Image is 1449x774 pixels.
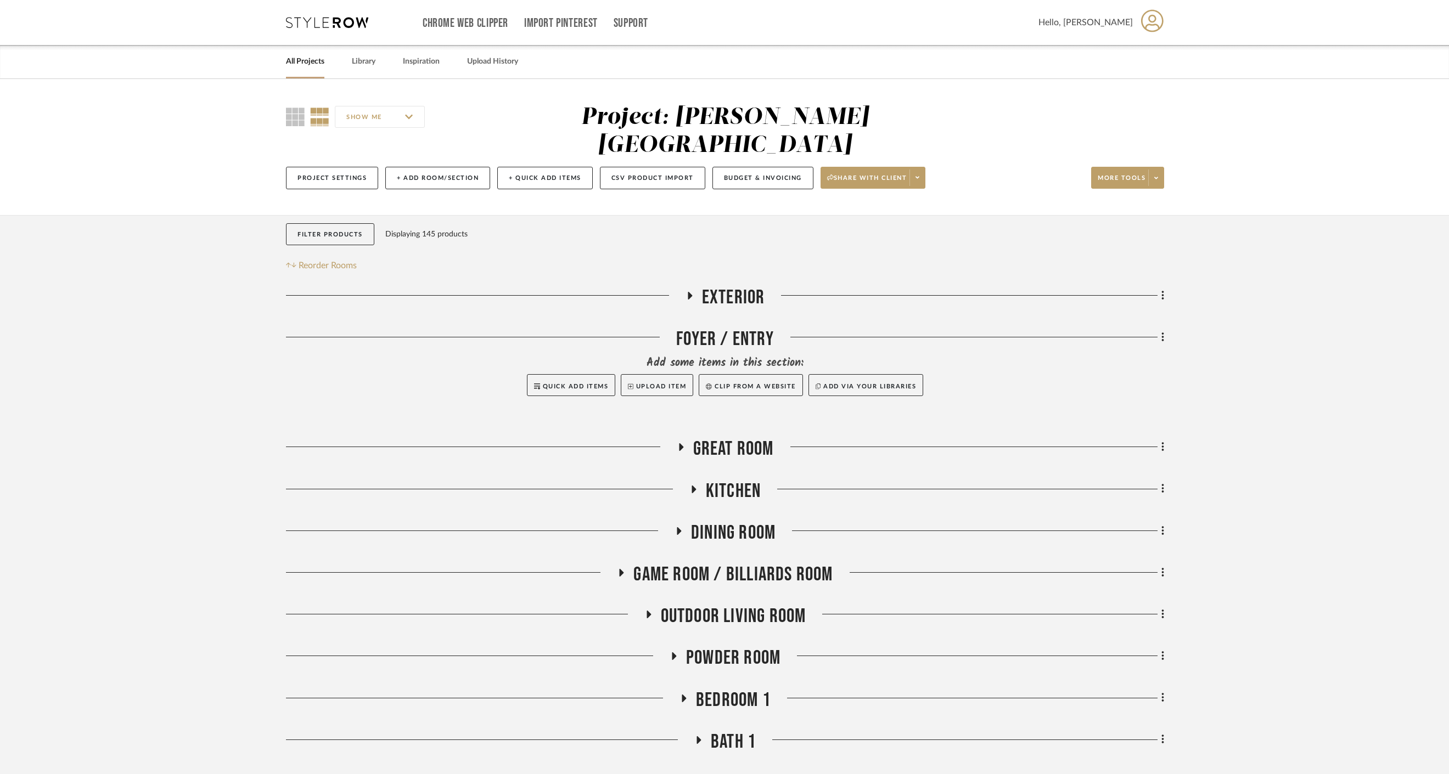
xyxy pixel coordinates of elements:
[467,54,518,69] a: Upload History
[527,374,616,396] button: Quick Add Items
[691,521,776,545] span: Dining Room
[699,374,802,396] button: Clip from a website
[706,479,761,503] span: Kitchen
[712,167,813,189] button: Budget & Invoicing
[497,167,593,189] button: + Quick Add Items
[686,646,780,670] span: Powder Room
[633,563,833,586] span: Game Room / Billiards Room
[543,383,609,389] span: Quick Add Items
[621,374,693,396] button: Upload Item
[286,223,374,246] button: Filter Products
[286,167,378,189] button: Project Settings
[1098,174,1145,190] span: More tools
[1091,167,1164,189] button: More tools
[581,106,869,157] div: Project: [PERSON_NAME][GEOGRAPHIC_DATA]
[711,730,756,754] span: Bath 1
[808,374,924,396] button: Add via your libraries
[299,259,357,272] span: Reorder Rooms
[821,167,926,189] button: Share with client
[286,355,1164,371] div: Add some items in this section:
[403,54,440,69] a: Inspiration
[614,19,648,28] a: Support
[661,604,806,628] span: Outdoor living room
[600,167,705,189] button: CSV Product Import
[693,437,774,461] span: Great Room
[286,259,357,272] button: Reorder Rooms
[352,54,375,69] a: Library
[524,19,598,28] a: Import Pinterest
[696,688,771,712] span: Bedroom 1
[385,223,468,245] div: Displaying 145 products
[827,174,907,190] span: Share with client
[702,286,765,309] span: Exterior
[385,167,490,189] button: + Add Room/Section
[1038,16,1133,29] span: Hello, [PERSON_NAME]
[423,19,508,28] a: Chrome Web Clipper
[286,54,324,69] a: All Projects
